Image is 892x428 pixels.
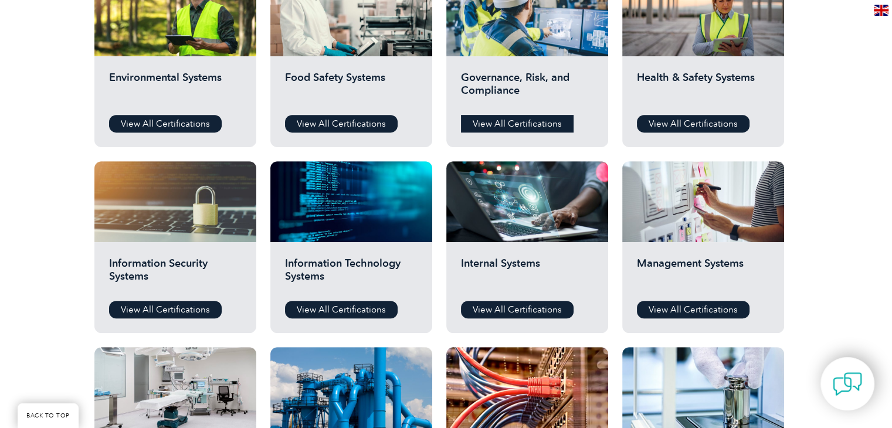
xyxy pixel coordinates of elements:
img: en [874,5,888,16]
h2: Management Systems [637,257,769,292]
a: View All Certifications [285,115,398,133]
h2: Environmental Systems [109,71,242,106]
a: View All Certifications [461,301,574,318]
h2: Information Technology Systems [285,257,418,292]
a: View All Certifications [109,301,222,318]
h2: Food Safety Systems [285,71,418,106]
h2: Internal Systems [461,257,593,292]
a: View All Certifications [285,301,398,318]
a: BACK TO TOP [18,403,79,428]
h2: Health & Safety Systems [637,71,769,106]
h2: Information Security Systems [109,257,242,292]
a: View All Certifications [637,115,749,133]
a: View All Certifications [461,115,574,133]
a: View All Certifications [109,115,222,133]
h2: Governance, Risk, and Compliance [461,71,593,106]
img: contact-chat.png [833,369,862,399]
a: View All Certifications [637,301,749,318]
